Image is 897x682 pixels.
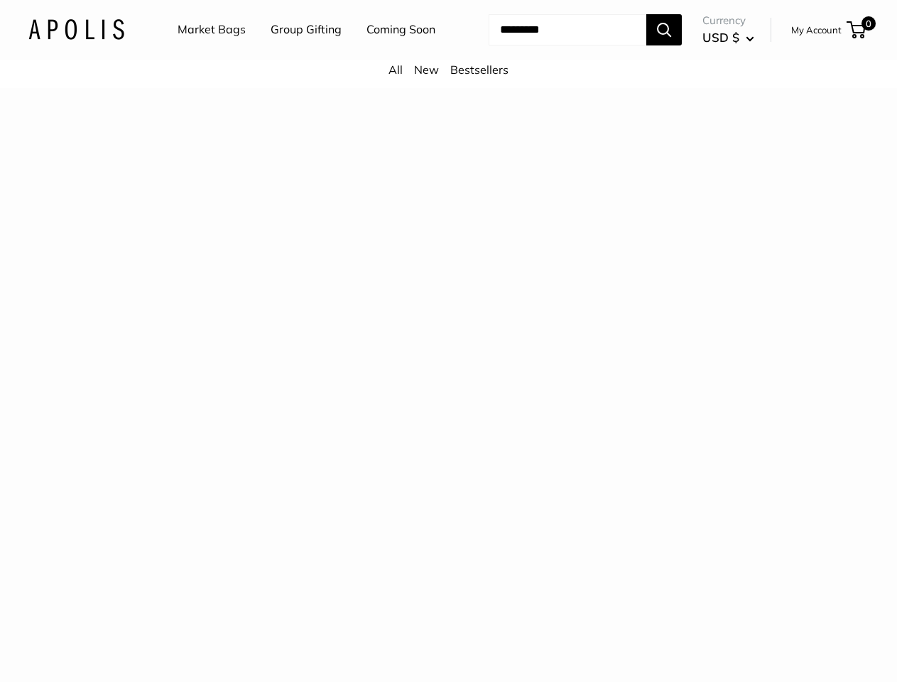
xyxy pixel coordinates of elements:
a: New [414,63,439,77]
a: Group Gifting [271,19,342,40]
a: All [388,63,403,77]
a: Bestsellers [450,63,509,77]
a: Market Bags [178,19,246,40]
span: Currency [702,11,754,31]
button: USD $ [702,26,754,49]
a: Coming Soon [366,19,435,40]
span: USD $ [702,30,739,45]
input: Search... [489,14,646,45]
img: Apolis [28,19,124,40]
span: 0 [861,16,876,31]
a: 0 [848,21,866,38]
button: Search [646,14,682,45]
a: My Account [791,21,842,38]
